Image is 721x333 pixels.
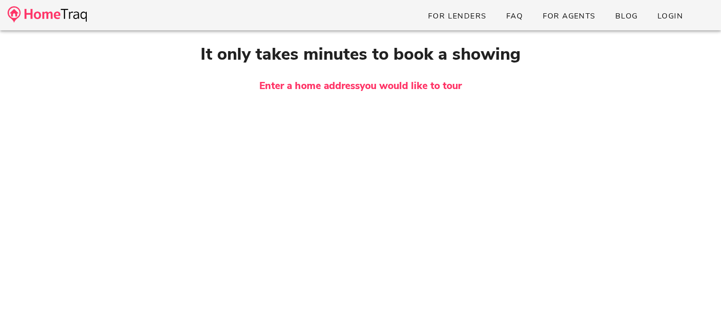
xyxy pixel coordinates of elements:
[615,11,638,21] span: Blog
[201,43,520,66] span: It only takes minutes to book a showing
[428,11,487,21] span: For Lenders
[8,6,87,23] img: desktop-logo.34a1112.png
[85,79,636,94] h3: Enter a home address
[607,8,646,25] a: Blog
[506,11,523,21] span: FAQ
[360,79,462,92] span: you would like to tour
[657,11,683,21] span: Login
[649,8,691,25] a: Login
[498,8,531,25] a: FAQ
[420,8,494,25] a: For Lenders
[542,11,595,21] span: For Agents
[534,8,603,25] a: For Agents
